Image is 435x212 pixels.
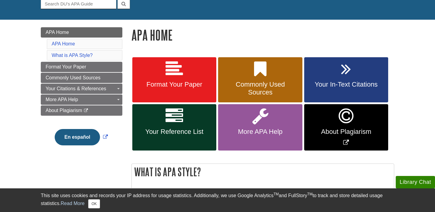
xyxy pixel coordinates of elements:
span: Your Citations & References [46,86,106,91]
div: Guide Page Menu [41,27,122,156]
span: Format Your Paper [46,64,86,69]
span: Commonly Used Sources [223,81,298,96]
span: About Plagiarism [46,108,82,113]
a: Format Your Paper [41,62,122,72]
span: Format Your Paper [137,81,212,88]
sup: TM [307,192,312,196]
a: Commonly Used Sources [41,73,122,83]
a: Link opens in new window [304,104,388,151]
h2: What is APA Style? [132,164,394,180]
a: Format Your Paper [132,57,216,103]
a: More APA Help [218,104,302,151]
span: More APA Help [46,97,78,102]
h1: APA Home [131,27,394,43]
a: Commonly Used Sources [218,57,302,103]
span: About Plagiarism [309,128,384,136]
a: Your Citations & References [41,84,122,94]
a: Link opens in new window [53,134,109,140]
sup: TM [273,192,279,196]
a: More APA Help [41,94,122,105]
a: What is APA Style? [52,53,93,58]
a: About Plagiarism [41,105,122,116]
a: APA Home [41,27,122,38]
a: Your Reference List [132,104,216,151]
span: Your In-Text Citations [309,81,384,88]
button: Library Chat [396,176,435,188]
a: APA Home [52,41,75,46]
span: APA Home [46,30,69,35]
span: Your Reference List [137,128,212,136]
button: En español [55,129,100,145]
span: Commonly Used Sources [46,75,100,80]
button: Close [88,199,100,208]
a: Your In-Text Citations [304,57,388,103]
span: More APA Help [223,128,298,136]
a: Read More [61,201,85,206]
i: This link opens in a new window [83,109,89,113]
div: This site uses cookies and records your IP address for usage statistics. Additionally, we use Goo... [41,192,394,208]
